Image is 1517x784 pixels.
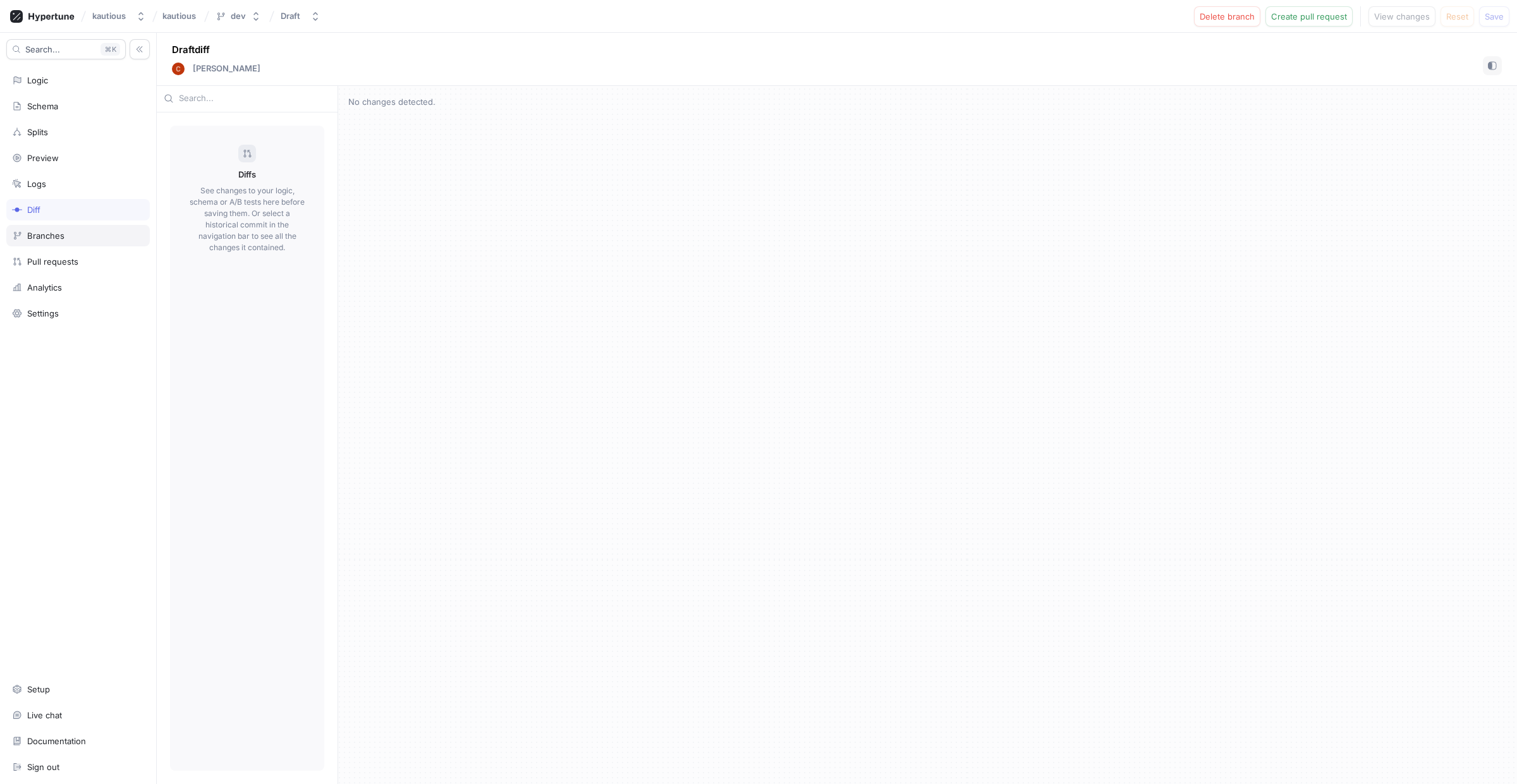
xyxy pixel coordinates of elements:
[27,736,86,746] div: Documentation
[27,179,46,189] div: Logs
[27,256,78,267] div: Pull requests
[1374,13,1430,20] span: View changes
[172,43,210,57] p: Draft diff
[276,6,326,27] button: Draft
[27,75,48,85] div: Logic
[193,63,260,75] p: [PERSON_NAME]
[238,169,256,181] p: Diffs
[231,11,246,21] div: dev
[189,185,305,253] p: See changes to your logic, schema or A/B tests here before saving them. Or select a historical co...
[281,11,300,21] div: Draft
[101,43,120,56] div: K
[1441,6,1474,27] button: Reset
[1271,13,1347,20] span: Create pull request
[1200,13,1255,20] span: Delete branch
[87,6,151,27] button: kautious
[92,11,126,21] div: kautious
[1479,6,1509,27] button: Save
[27,308,59,318] div: Settings
[25,45,60,53] span: Search...
[172,63,185,75] img: User
[162,11,196,20] span: kautious
[210,6,266,27] button: dev
[27,710,62,720] div: Live chat
[6,730,150,752] a: Documentation
[27,762,59,772] div: Sign out
[27,684,50,694] div: Setup
[1194,6,1260,27] button: Delete branch
[6,39,126,59] button: Search...K
[1368,6,1435,27] button: View changes
[27,153,59,163] div: Preview
[348,96,1507,109] p: No changes detected.
[27,205,40,215] div: Diff
[179,92,331,105] input: Search...
[1265,6,1353,27] button: Create pull request
[1485,13,1504,20] span: Save
[27,101,58,111] div: Schema
[27,231,64,241] div: Branches
[1446,13,1468,20] span: Reset
[27,282,62,292] div: Analytics
[27,127,48,137] div: Splits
